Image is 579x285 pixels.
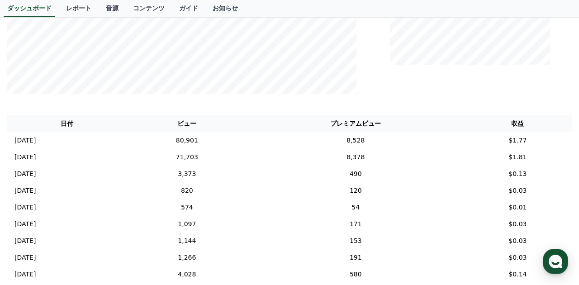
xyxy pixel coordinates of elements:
td: $0.13 [464,166,572,182]
span: ホーム [23,223,39,231]
td: 490 [248,166,464,182]
td: 820 [126,182,248,199]
p: [DATE] [14,152,36,162]
p: [DATE] [14,253,36,262]
a: 設定 [117,210,174,233]
td: $0.14 [464,266,572,283]
p: [DATE] [14,169,36,179]
p: [DATE] [14,270,36,279]
p: [DATE] [14,203,36,212]
td: 171 [248,216,464,233]
td: $0.03 [464,233,572,249]
td: 120 [248,182,464,199]
td: $0.01 [464,199,572,216]
td: $0.03 [464,249,572,266]
th: ビュー [126,115,248,132]
span: チャット [77,224,99,231]
td: 574 [126,199,248,216]
td: $1.77 [464,132,572,149]
th: 収益 [464,115,572,132]
p: [DATE] [14,136,36,145]
td: 153 [248,233,464,249]
td: 71,703 [126,149,248,166]
td: 580 [248,266,464,283]
span: 設定 [140,223,151,231]
td: $0.03 [464,182,572,199]
a: チャット [60,210,117,233]
th: プレミアムビュー [248,115,464,132]
td: 80,901 [126,132,248,149]
td: 1,266 [126,249,248,266]
p: [DATE] [14,219,36,229]
th: 日付 [7,115,126,132]
td: 3,373 [126,166,248,182]
a: ホーム [3,210,60,233]
td: 1,144 [126,233,248,249]
p: [DATE] [14,236,36,246]
td: 8,528 [248,132,464,149]
td: 54 [248,199,464,216]
p: [DATE] [14,186,36,195]
td: 8,378 [248,149,464,166]
td: $0.03 [464,216,572,233]
td: 1,097 [126,216,248,233]
td: 4,028 [126,266,248,283]
td: $1.81 [464,149,572,166]
td: 191 [248,249,464,266]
